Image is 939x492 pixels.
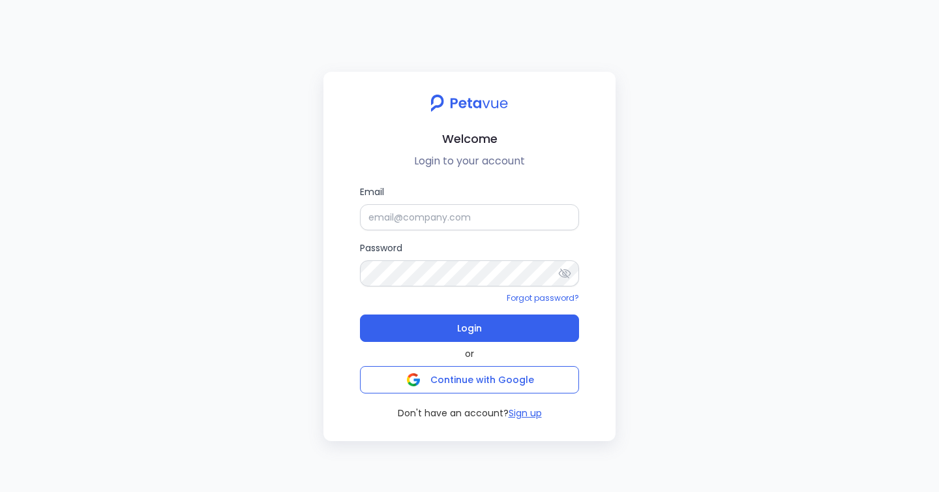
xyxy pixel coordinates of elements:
[422,87,516,119] img: petavue logo
[334,129,605,148] h2: Welcome
[360,241,579,286] label: Password
[465,347,474,361] span: or
[457,319,482,337] span: Login
[360,185,579,230] label: Email
[507,292,579,303] a: Forgot password?
[398,407,509,420] span: Don't have an account?
[360,366,579,393] button: Continue with Google
[360,260,579,286] input: Password
[334,153,605,169] p: Login to your account
[360,315,579,342] button: Login
[360,204,579,230] input: Email
[430,373,534,386] span: Continue with Google
[509,407,542,420] button: Sign up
